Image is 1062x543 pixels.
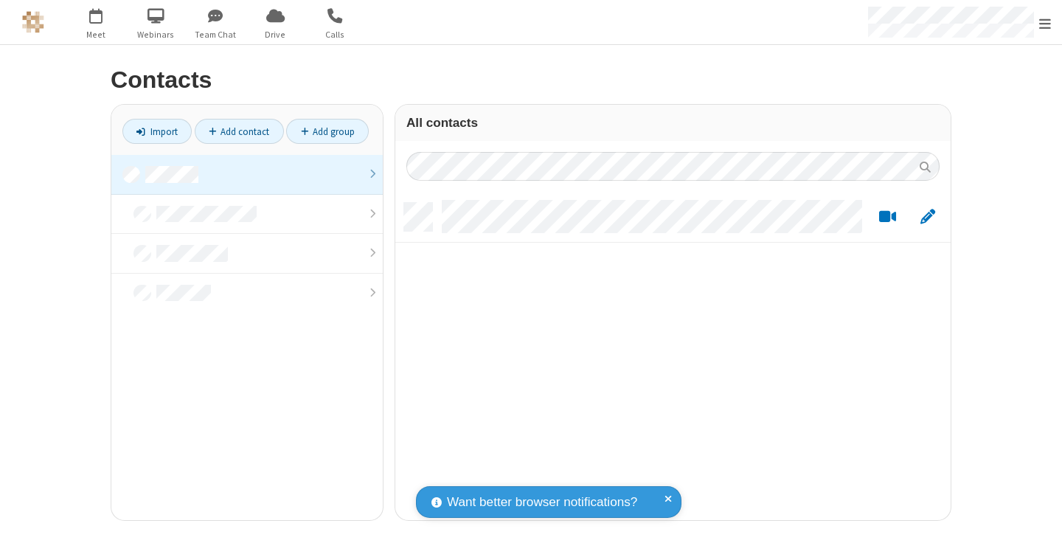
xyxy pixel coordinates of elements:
span: Calls [308,28,363,41]
h3: All contacts [406,116,940,130]
span: Want better browser notifications? [447,493,637,512]
span: Meet [69,28,124,41]
h2: Contacts [111,67,951,93]
div: grid [395,192,951,520]
img: QA Selenium DO NOT DELETE OR CHANGE [22,11,44,33]
a: Add contact [195,119,284,144]
a: Add group [286,119,369,144]
a: Import [122,119,192,144]
span: Team Chat [188,28,243,41]
span: Drive [248,28,303,41]
iframe: Chat [1025,505,1051,533]
button: Start a video meeting [873,208,902,226]
button: Edit [913,208,942,226]
span: Webinars [128,28,184,41]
